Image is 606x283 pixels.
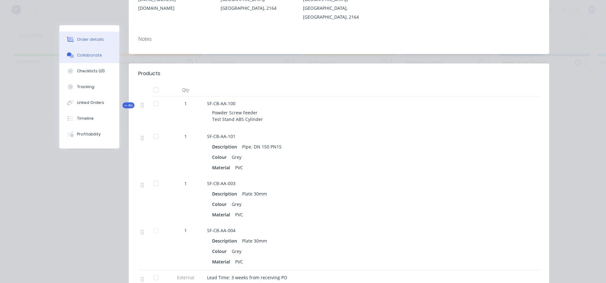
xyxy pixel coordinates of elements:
button: Checklists 0/0 [59,63,119,79]
div: Description [212,189,240,198]
div: Colour [212,247,229,256]
div: Order details [77,37,104,42]
span: 1 [184,227,187,234]
div: Material [212,257,233,266]
div: Plate 30mm [240,189,270,198]
div: Colour [212,200,229,209]
div: Description [212,236,240,245]
div: Plate 30mm [240,236,270,245]
div: Profitability [77,131,101,137]
div: PVC [233,210,246,219]
div: Notes [138,36,540,42]
div: Timeline [77,116,94,121]
div: Qty [167,84,205,96]
button: Linked Orders [59,95,119,111]
div: Kit [122,102,134,108]
div: Colour [212,153,229,162]
span: 1 [184,100,187,107]
div: Collaborate [77,52,102,58]
div: Grey [229,153,244,162]
span: 1 [184,133,187,140]
span: Powder Screw Feeder Test Stand ABS Cylinder [212,110,263,122]
span: Lead Time: 3 weeks from receiving PO [207,274,287,280]
button: Tracking [59,79,119,95]
button: Profitability [59,126,119,142]
div: Grey [229,200,244,209]
button: Collaborate [59,47,119,63]
button: Timeline [59,111,119,126]
span: 1 [184,180,187,187]
div: Checklists 0/0 [77,68,105,74]
div: Grey [229,247,244,256]
button: Order details [59,32,119,47]
div: Pipe. DN 150 PN15 [240,142,284,151]
span: Kit [124,103,133,108]
div: Material [212,210,233,219]
div: Linked Orders [77,100,104,105]
div: [GEOGRAPHIC_DATA], [GEOGRAPHIC_DATA], 2164 [303,4,375,21]
div: Material [212,163,233,172]
span: External [169,274,202,281]
span: SF-CB-AA-101 [207,133,235,139]
div: PVC [233,163,246,172]
span: SF-CB-AA-004 [207,227,235,233]
div: Description [212,142,240,151]
span: SF-CB-AA-003 [207,180,235,186]
div: PVC [233,257,246,266]
div: Products [138,70,160,77]
div: Tracking [77,84,94,90]
span: SF-CB-AA-100 [207,100,235,106]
